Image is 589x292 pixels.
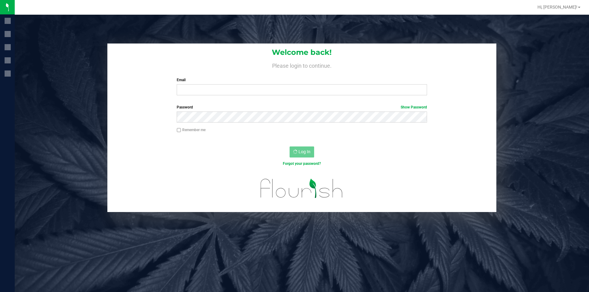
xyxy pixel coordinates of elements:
a: Forgot your password? [283,161,321,166]
h1: Welcome back! [107,48,496,56]
span: Log In [298,149,310,154]
button: Log In [290,146,314,157]
span: Password [177,105,193,109]
input: Remember me [177,128,181,132]
label: Remember me [177,127,206,133]
span: Hi, [PERSON_NAME]! [537,5,577,9]
img: flourish_logo.svg [253,173,350,204]
label: Email [177,77,427,83]
a: Show Password [401,105,427,109]
h4: Please login to continue. [107,61,496,69]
